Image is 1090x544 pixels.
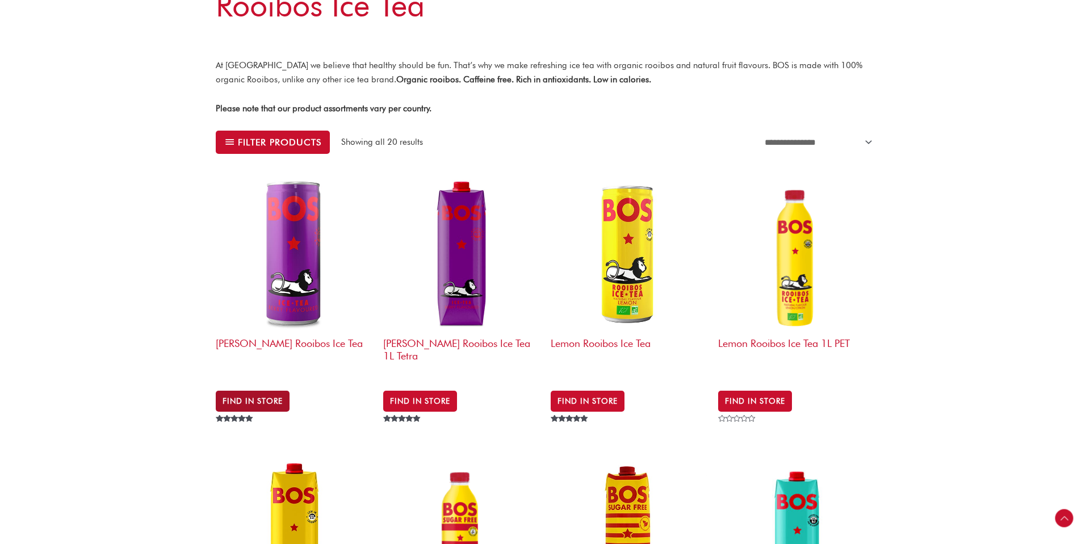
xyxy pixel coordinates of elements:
[216,391,290,411] a: Read more about “Berry Rooibos Ice Tea”
[216,131,330,154] button: Filter products
[216,415,255,448] span: Rated out of 5
[216,175,372,332] img: 330ml BOS can berry
[216,175,372,380] a: [PERSON_NAME] Rooibos Ice Tea
[396,74,651,85] strong: Organic rooibos. Caffeine free. Rich in antioxidants. Low in calories.
[238,138,321,147] span: Filter products
[216,332,372,375] h2: [PERSON_NAME] Rooibos Ice Tea
[383,391,457,411] a: BUY IN STORE
[718,175,874,380] a: Lemon Rooibos Ice Tea 1L PET
[718,391,792,411] a: BUY IN STORE
[551,175,707,380] a: Lemon Rooibos Ice Tea
[718,332,874,375] h2: Lemon Rooibos Ice Tea 1L PET
[383,332,539,375] h2: [PERSON_NAME] Rooibos Ice Tea 1L Tetra
[718,175,874,332] img: Bos Lemon Ice Tea
[383,175,539,380] a: [PERSON_NAME] Rooibos Ice Tea 1L Tetra
[216,58,874,87] p: At [GEOGRAPHIC_DATA] we believe that healthy should be fun. That’s why we make refreshing ice tea...
[551,332,707,375] h2: Lemon Rooibos Ice Tea
[383,415,422,448] span: Rated out of 5
[758,131,875,154] select: Shop order
[551,391,624,411] a: BUY IN STORE
[551,415,590,448] span: Rated out of 5
[341,136,423,149] p: Showing all 20 results
[216,103,431,114] strong: Please note that our product assortments vary per country.
[383,175,539,332] img: 1 litre BOS tetra berry
[551,175,707,332] img: EU_BOS_1L_Lemon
